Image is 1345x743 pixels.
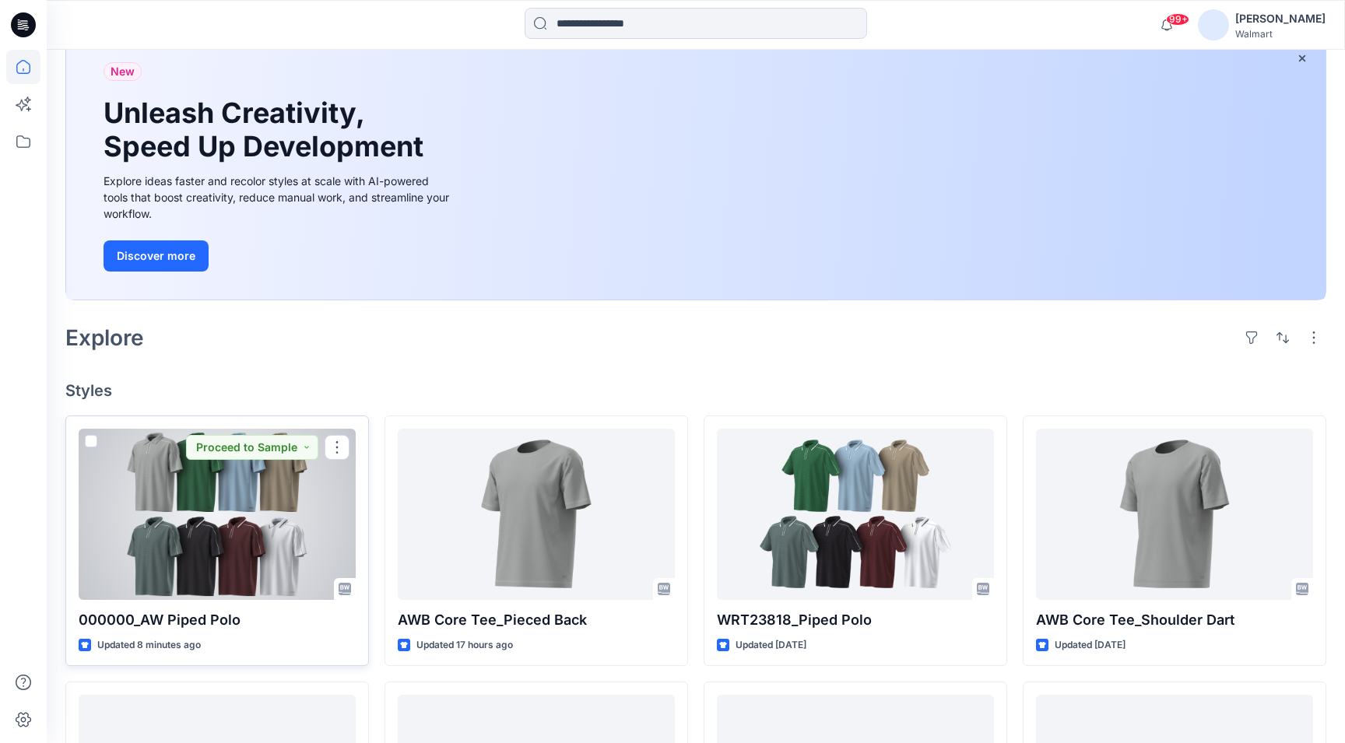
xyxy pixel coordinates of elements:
[104,96,430,163] h1: Unleash Creativity, Speed Up Development
[398,609,675,631] p: AWB Core Tee_Pieced Back
[65,381,1326,400] h4: Styles
[79,429,356,600] a: 000000_AW Piped Polo
[1055,637,1126,654] p: Updated [DATE]
[416,637,513,654] p: Updated 17 hours ago
[717,429,994,600] a: WRT23818_Piped Polo
[104,240,209,272] button: Discover more
[65,325,144,350] h2: Explore
[717,609,994,631] p: WRT23818_Piped Polo
[398,429,675,600] a: AWB Core Tee_Pieced Back
[736,637,806,654] p: Updated [DATE]
[1036,609,1313,631] p: AWB Core Tee_Shoulder Dart
[1235,28,1326,40] div: Walmart
[111,62,135,81] span: New
[1166,13,1189,26] span: 99+
[104,240,454,272] a: Discover more
[1235,9,1326,28] div: [PERSON_NAME]
[1036,429,1313,600] a: AWB Core Tee_Shoulder Dart
[1198,9,1229,40] img: avatar
[79,609,356,631] p: 000000_AW Piped Polo
[104,173,454,222] div: Explore ideas faster and recolor styles at scale with AI-powered tools that boost creativity, red...
[97,637,201,654] p: Updated 8 minutes ago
